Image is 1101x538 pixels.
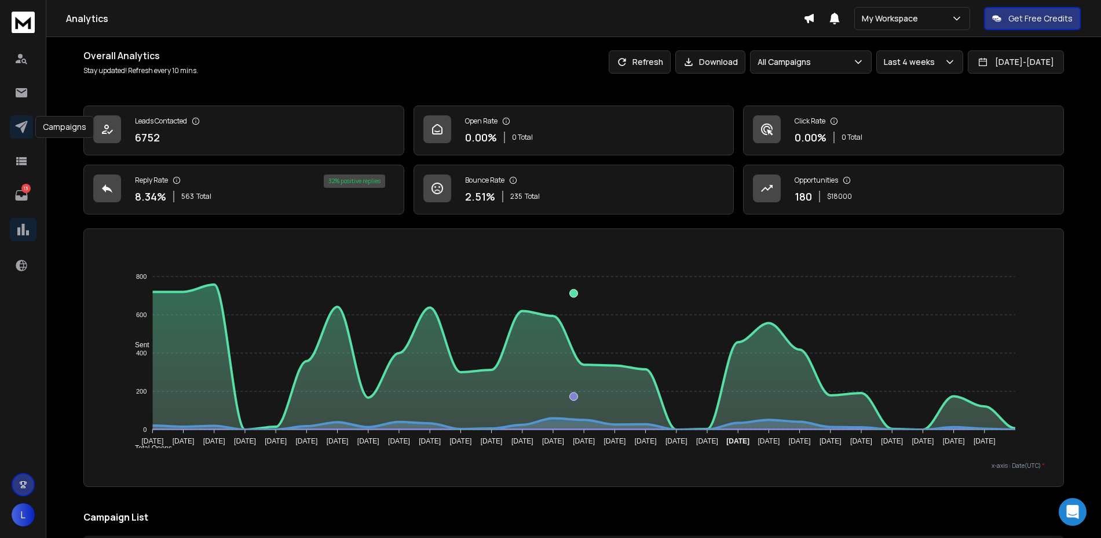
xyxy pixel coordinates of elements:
tspan: [DATE] [635,437,657,445]
a: Opportunities180$18000 [743,165,1064,215]
span: Total [196,192,211,201]
button: [DATE]-[DATE] [968,50,1064,74]
p: 0.00 % [795,129,826,146]
p: Last 4 weeks [884,56,939,68]
tspan: 400 [136,350,147,357]
tspan: [DATE] [758,437,780,445]
tspan: 600 [136,311,147,318]
tspan: [DATE] [511,437,533,445]
tspan: [DATE] [943,437,965,445]
tspan: [DATE] [820,437,842,445]
tspan: [DATE] [388,437,410,445]
img: logo [12,12,35,33]
p: Stay updated! Refresh every 10 mins. [83,66,198,75]
tspan: 800 [136,273,147,280]
tspan: [DATE] [604,437,626,445]
p: 0.00 % [465,129,497,146]
div: Open Intercom Messenger [1059,498,1087,526]
p: 180 [795,188,812,205]
a: Open Rate0.00%0 Total [414,106,734,155]
tspan: [DATE] [172,437,194,445]
tspan: [DATE] [726,437,749,445]
tspan: [DATE] [295,437,317,445]
tspan: [DATE] [789,437,811,445]
span: Total [525,192,540,201]
h2: Campaign List [83,510,1064,524]
a: Leads Contacted6752 [83,106,404,155]
div: Campaigns [35,116,94,138]
p: 8.34 % [135,188,166,205]
p: 13 [21,184,31,193]
p: 0 Total [512,133,533,142]
a: Reply Rate8.34%563Total32% positive replies [83,165,404,215]
button: Download [675,50,745,74]
tspan: [DATE] [481,437,503,445]
span: 563 [181,192,194,201]
p: x-axis : Date(UTC) [103,461,1045,470]
a: Click Rate0.00%0 Total [743,106,1064,155]
tspan: [DATE] [573,437,595,445]
p: Get Free Credits [1008,13,1073,24]
p: 6752 [135,129,160,146]
tspan: [DATE] [203,437,225,445]
p: 0 Total [842,133,862,142]
tspan: 200 [136,388,147,395]
div: 32 % positive replies [324,175,385,188]
p: Bounce Rate [465,176,504,185]
tspan: 0 [143,426,147,433]
p: Opportunities [795,176,838,185]
a: Bounce Rate2.51%235Total [414,165,734,215]
h1: Overall Analytics [83,49,198,63]
p: Reply Rate [135,176,168,185]
tspan: [DATE] [974,437,996,445]
tspan: [DATE] [357,437,379,445]
tspan: [DATE] [419,437,441,445]
p: Download [699,56,738,68]
tspan: [DATE] [542,437,564,445]
tspan: [DATE] [696,437,718,445]
tspan: [DATE] [449,437,471,445]
button: Get Free Credits [984,7,1081,30]
tspan: [DATE] [234,437,256,445]
p: Leads Contacted [135,117,187,126]
button: L [12,503,35,526]
p: Click Rate [795,117,825,126]
p: Open Rate [465,117,498,126]
tspan: [DATE] [881,437,904,445]
p: Refresh [632,56,663,68]
tspan: [DATE] [265,437,287,445]
p: 2.51 % [465,188,495,205]
tspan: [DATE] [850,437,872,445]
p: $ 18000 [827,192,852,201]
span: Total Opens [126,444,172,452]
button: Refresh [609,50,671,74]
p: My Workspace [862,13,923,24]
h1: Analytics [66,12,803,26]
tspan: [DATE] [912,437,934,445]
tspan: [DATE] [141,437,163,445]
p: All Campaigns [758,56,815,68]
a: 13 [10,184,33,207]
tspan: [DATE] [326,437,348,445]
span: Sent [126,341,149,349]
tspan: [DATE] [665,437,687,445]
span: 235 [510,192,522,201]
